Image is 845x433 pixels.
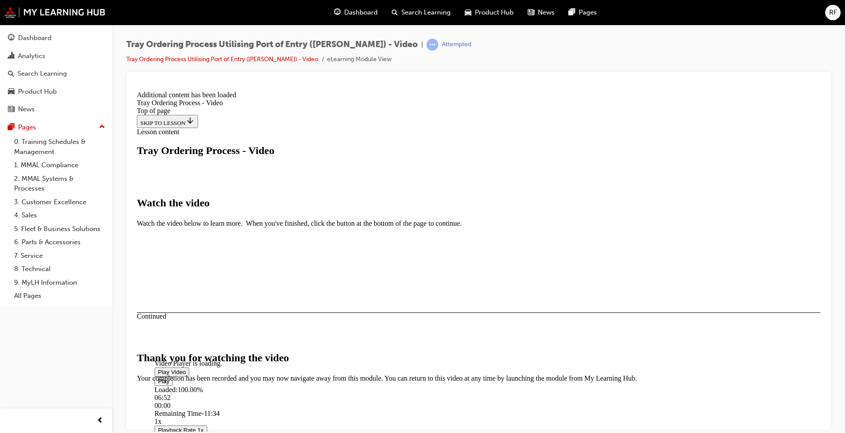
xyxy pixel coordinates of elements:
[392,7,398,18] span: search-icon
[562,4,604,22] a: pages-iconPages
[8,124,15,132] span: pages-icon
[11,222,109,236] a: 5. Fleet & Business Solutions
[99,121,105,133] span: up-icon
[8,70,14,78] span: search-icon
[11,289,109,303] a: All Pages
[18,51,45,61] div: Analytics
[21,338,74,347] button: Playback Rate 1x
[4,264,156,276] strong: Thank you for watching the video
[579,7,597,18] span: Pages
[385,4,458,22] a: search-iconSearch Learning
[458,4,521,22] a: car-iconProduct Hub
[18,69,67,79] div: Search Learning
[11,158,109,172] a: 1. MMAL Compliance
[4,119,109,136] button: Pages
[825,5,841,20] button: RF
[8,106,15,114] span: news-icon
[829,7,837,18] span: RF
[11,195,109,209] a: 3. Customer Excellence
[569,7,575,18] span: pages-icon
[334,7,341,18] span: guage-icon
[7,32,61,39] span: SKIP TO LESSON
[126,55,318,63] a: Tray Ordering Process Utilising Port of Entry ([PERSON_NAME]) - Video
[538,7,555,18] span: News
[4,28,109,119] button: DashboardAnalyticsSearch LearningProduct HubNews
[4,48,109,64] a: Analytics
[11,172,109,195] a: 2. MMAL Systems & Processes
[327,55,392,65] li: eLearning Module View
[11,209,109,222] a: 4. Sales
[4,225,687,233] div: Continued
[442,40,471,49] div: Attempted
[4,4,687,11] div: Additional content has been loaded
[344,7,378,18] span: Dashboard
[421,40,423,50] span: |
[4,66,109,82] a: Search Learning
[4,84,109,100] a: Product Hub
[126,40,418,50] span: Tray Ordering Process Utilising Port of Entry ([PERSON_NAME]) - Video
[327,4,385,22] a: guage-iconDashboard
[521,4,562,22] a: news-iconNews
[11,276,109,290] a: 9. MyLH Information
[4,110,76,121] strong: Watch the video
[8,88,15,96] span: car-icon
[11,235,109,249] a: 6. Parts & Accessories
[8,34,15,42] span: guage-icon
[97,415,103,426] span: prev-icon
[18,33,51,43] div: Dashboard
[18,122,36,132] div: Pages
[11,135,109,158] a: 0. Training Schedules & Management
[401,7,451,18] span: Search Learning
[11,262,109,276] a: 8. Technical
[528,7,534,18] span: news-icon
[4,19,687,27] div: Top of page
[4,30,109,46] a: Dashboard
[4,11,687,19] div: Tray Ordering Process - Video
[25,339,70,346] span: Playback Rate 1x
[18,87,57,97] div: Product Hub
[4,7,106,18] img: mmal
[4,27,65,40] button: SKIP TO LESSON
[18,104,35,114] div: News
[4,132,687,140] p: Watch the video below to learn more. When you've finished, click the button at the bottom of the ...
[4,40,46,48] span: Lesson content
[4,287,687,295] p: Your completion has been recorded and you may now navigate away from this module. You can return ...
[8,52,15,60] span: chart-icon
[4,57,687,69] div: Tray Ordering Process - Video
[11,249,109,263] a: 7. Service
[426,39,438,51] span: learningRecordVerb_ATTEMPT-icon
[21,196,669,197] div: Video player
[4,101,109,117] a: News
[465,7,471,18] span: car-icon
[475,7,514,18] span: Product Hub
